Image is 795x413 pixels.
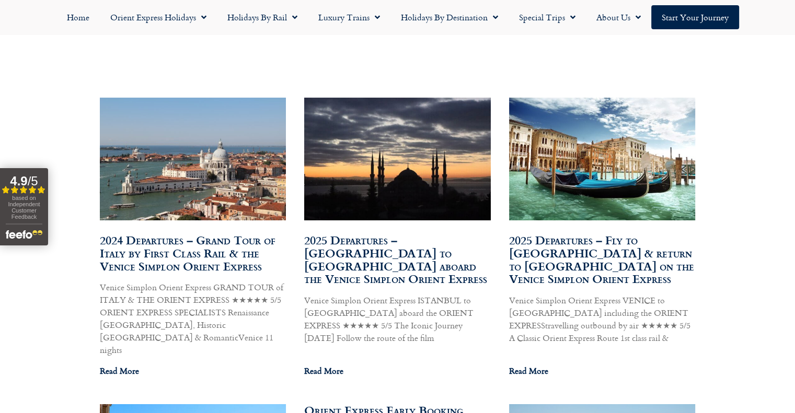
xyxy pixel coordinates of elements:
a: Home [56,5,100,29]
p: Venice Simplon Orient Express VENICE to [GEOGRAPHIC_DATA] including the ORIENT EXPRESStravelling ... [509,294,696,344]
a: venice aboard the Orient Express [509,98,696,220]
a: About Us [586,5,651,29]
p: Venice Simplon Orient Express ISTANBUL to [GEOGRAPHIC_DATA] aboard the ORIENT EXPRESS ★★★★★ 5/5 T... [304,294,491,344]
a: Orient Express Holidays [100,5,217,29]
nav: Menu [5,5,790,29]
img: venice aboard the Orient Express [508,96,696,221]
a: 2025 Departures – [GEOGRAPHIC_DATA] to [GEOGRAPHIC_DATA] aboard the Venice Simplon Orient Express [304,231,487,287]
a: Read more about 2024 Departures – Grand Tour of Italy by First Class Rail & the Venice Simplon Or... [100,364,139,377]
a: 2024 Departures – Grand Tour of Italy by First Class Rail & the Venice Simplon Orient Express [100,231,275,275]
a: Holidays by Destination [390,5,509,29]
p: Venice Simplon Orient Express GRAND TOUR of ITALY & THE ORIENT EXPRESS ★★★★★ 5/5 ORIENT EXPRESS S... [100,281,286,356]
a: Read more about 2025 Departures – Fly to Venice & return to London on the Venice Simplon Orient E... [509,364,548,377]
a: Read more about 2025 Departures – Istanbul to Paris aboard the Venice Simplon Orient Express [304,364,343,377]
a: Special Trips [509,5,586,29]
a: Luxury Trains [308,5,390,29]
a: Start your Journey [651,5,739,29]
a: 2025 Departures – Fly to [GEOGRAPHIC_DATA] & return to [GEOGRAPHIC_DATA] on the Venice Simplon Or... [509,231,694,287]
a: Holidays by Rail [217,5,308,29]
